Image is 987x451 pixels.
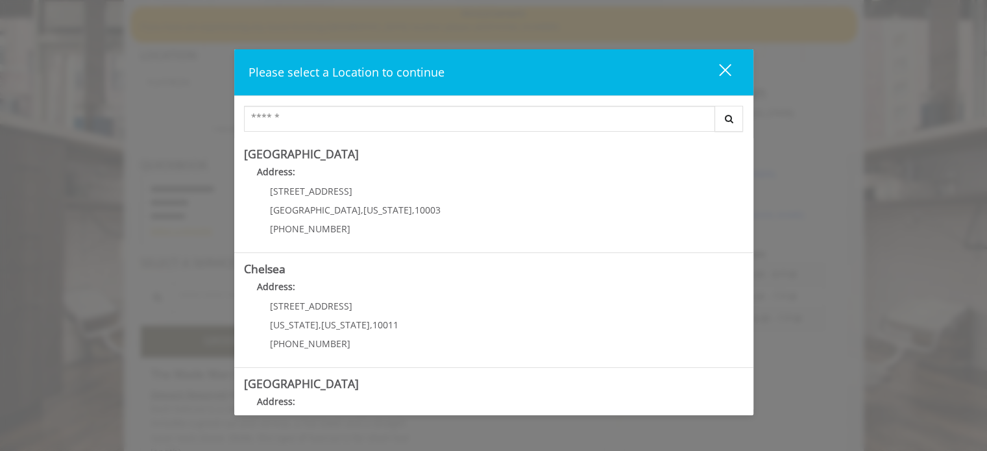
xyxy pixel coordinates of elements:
b: Address: [257,280,295,293]
span: [GEOGRAPHIC_DATA] [270,204,361,216]
input: Search Center [244,106,715,132]
span: [STREET_ADDRESS] [270,185,352,197]
b: Address: [257,395,295,408]
span: 10011 [372,319,398,331]
span: , [370,319,372,331]
span: [PHONE_NUMBER] [270,223,350,235]
span: Please select a Location to continue [249,64,445,80]
span: , [319,319,321,331]
b: [GEOGRAPHIC_DATA] [244,146,359,162]
i: Search button [722,114,737,123]
span: [PHONE_NUMBER] [270,337,350,350]
b: Address: [257,165,295,178]
span: [US_STATE] [321,319,370,331]
span: 10003 [415,204,441,216]
span: [US_STATE] [363,204,412,216]
span: [US_STATE] [270,319,319,331]
span: , [412,204,415,216]
span: [STREET_ADDRESS] [270,300,352,312]
b: Chelsea [244,261,286,276]
button: close dialog [695,59,739,86]
div: Center Select [244,106,744,138]
b: [GEOGRAPHIC_DATA] [244,376,359,391]
span: , [361,204,363,216]
div: close dialog [704,63,730,82]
